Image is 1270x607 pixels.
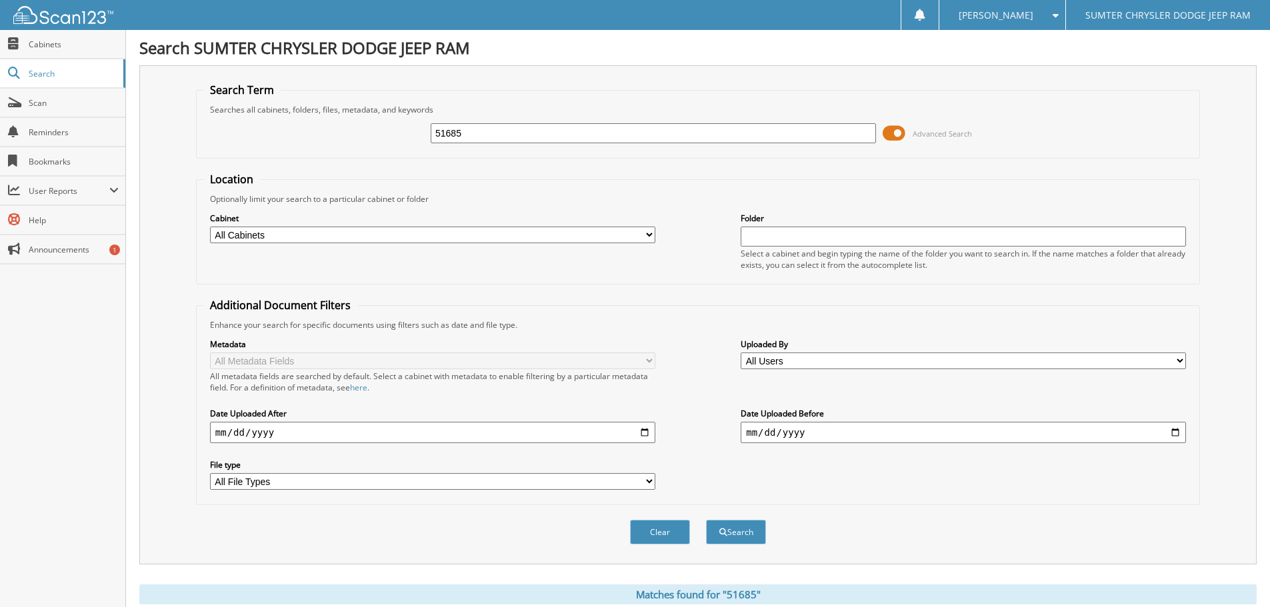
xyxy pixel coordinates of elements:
span: SUMTER CHRYSLER DODGE JEEP RAM [1085,11,1251,19]
div: All metadata fields are searched by default. Select a cabinet with metadata to enable filtering b... [210,370,655,393]
span: Search [29,68,117,79]
label: Cabinet [210,213,655,224]
input: end [741,422,1186,443]
input: start [210,422,655,443]
button: Search [706,520,766,544]
div: Select a cabinet and begin typing the name of the folder you want to search in. If the name match... [741,248,1186,271]
span: Announcements [29,244,119,255]
label: Folder [741,213,1186,224]
div: Optionally limit your search to a particular cabinet or folder [203,193,1193,205]
h1: Search SUMTER CHRYSLER DODGE JEEP RAM [139,37,1257,59]
span: User Reports [29,185,109,197]
div: Enhance your search for specific documents using filters such as date and file type. [203,319,1193,330]
label: Date Uploaded After [210,408,655,419]
label: Metadata [210,338,655,350]
span: Advanced Search [913,129,972,139]
a: here [350,382,367,393]
label: Uploaded By [741,338,1186,350]
legend: Location [203,172,260,187]
button: Clear [630,520,690,544]
legend: Search Term [203,83,281,97]
span: Help [29,215,119,226]
img: scan123-logo-white.svg [13,6,113,24]
span: Scan [29,97,119,109]
div: 1 [109,245,120,255]
label: Date Uploaded Before [741,408,1186,419]
span: [PERSON_NAME] [959,11,1033,19]
span: Cabinets [29,39,119,50]
span: Bookmarks [29,156,119,167]
legend: Additional Document Filters [203,298,357,312]
div: Matches found for "51685" [139,584,1257,604]
span: Reminders [29,127,119,138]
label: File type [210,459,655,470]
div: Searches all cabinets, folders, files, metadata, and keywords [203,104,1193,115]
